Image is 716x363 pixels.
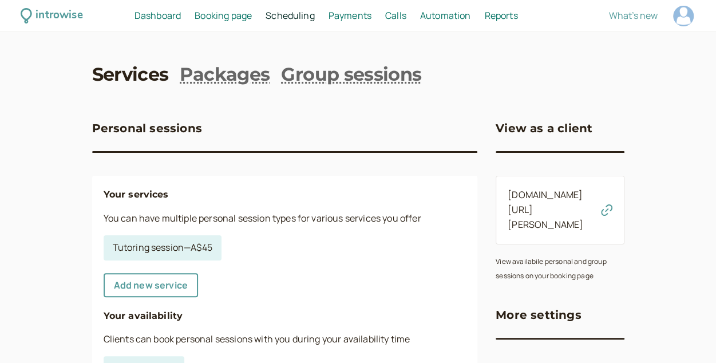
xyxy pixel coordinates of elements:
p: Clients can book personal sessions with you during your availability time [104,332,466,347]
a: Add new service [104,273,198,297]
div: introwise [35,7,82,25]
button: What's new [609,10,658,21]
iframe: Chat Widget [659,308,716,363]
a: Automation [420,9,471,23]
a: Packages [180,62,270,88]
small: View availabile personal and group sessions on your booking page [496,257,606,281]
span: What's new [609,9,658,22]
span: Scheduling [266,9,315,22]
span: Booking page [195,9,252,22]
span: Payments [329,9,371,22]
span: Dashboard [135,9,181,22]
a: Account [671,4,695,28]
a: introwise [21,7,83,25]
a: Group sessions [281,62,421,88]
h3: More settings [496,306,581,324]
h3: View as a client [496,119,592,137]
span: Calls [385,9,406,22]
a: Booking page [195,9,252,23]
a: Dashboard [135,9,181,23]
span: Reports [484,9,517,22]
a: Scheduling [266,9,315,23]
a: Reports [484,9,517,23]
h4: Your services [104,187,466,202]
h4: Your availability [104,309,466,323]
a: Services [92,62,169,88]
span: Automation [420,9,471,22]
a: Tutoring session—A$45 [104,235,221,261]
a: [DOMAIN_NAME][URL][PERSON_NAME] [508,188,583,231]
a: Calls [385,9,406,23]
p: You can have multiple personal session types for various services you offer [104,211,466,226]
h3: Personal sessions [92,119,202,137]
a: Payments [329,9,371,23]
